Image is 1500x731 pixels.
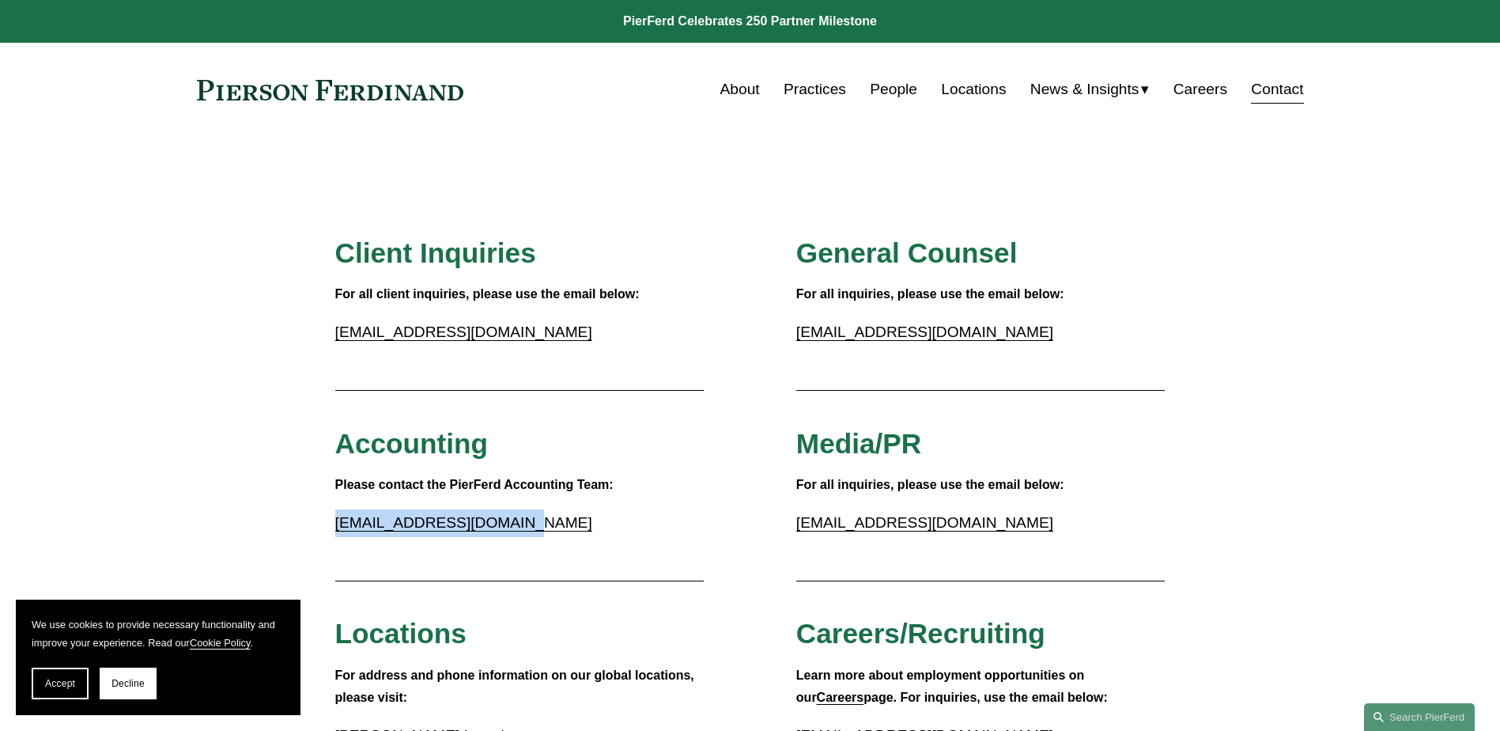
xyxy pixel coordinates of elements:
a: [EMAIL_ADDRESS][DOMAIN_NAME] [796,324,1053,340]
strong: Learn more about employment opportunities on our [796,669,1088,705]
a: Careers [1173,74,1227,104]
span: Accept [45,678,75,689]
a: [EMAIL_ADDRESS][DOMAIN_NAME] [335,324,592,340]
span: Media/PR [796,428,921,459]
strong: For all client inquiries, please use the email below: [335,287,640,301]
a: Locations [941,74,1006,104]
span: Client Inquiries [335,237,536,268]
strong: Please contact the PierFerd Accounting Team: [335,478,614,491]
a: People [870,74,917,104]
a: [EMAIL_ADDRESS][DOMAIN_NAME] [335,514,592,531]
button: Decline [100,668,157,699]
a: Practices [784,74,846,104]
span: News & Insights [1030,76,1139,104]
span: General Counsel [796,237,1018,268]
strong: For address and phone information on our global locations, please visit: [335,669,698,705]
span: Careers/Recruiting [796,618,1045,649]
a: About [720,74,760,104]
button: Accept [32,668,89,699]
span: Accounting [335,428,489,459]
a: [EMAIL_ADDRESS][DOMAIN_NAME] [796,514,1053,531]
a: Cookie Policy [190,637,251,649]
span: Locations [335,618,467,649]
section: Cookie banner [16,600,300,715]
strong: For all inquiries, please use the email below: [796,287,1064,301]
span: Decline [111,678,145,689]
a: Search this site [1364,703,1475,731]
p: We use cookies to provide necessary functionality and improve your experience. Read our . [32,615,285,652]
a: Contact [1251,74,1303,104]
strong: page. For inquiries, use the email below: [863,691,1108,704]
strong: For all inquiries, please use the email below: [796,478,1064,491]
a: folder dropdown [1030,74,1150,104]
a: Careers [817,691,864,704]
